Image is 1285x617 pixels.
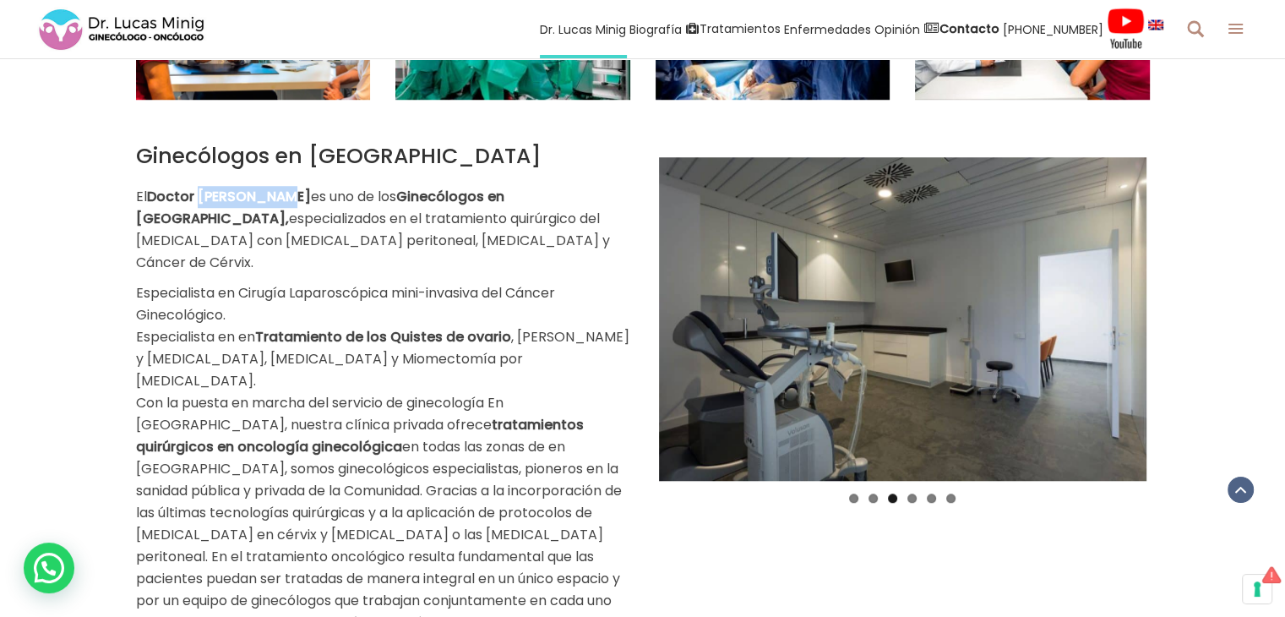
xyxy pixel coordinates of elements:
a: 4 [907,494,917,503]
strong: Doctor [PERSON_NAME] [147,187,311,206]
img: Dr Lucas Minig Ginecologo Coruña España [659,157,1146,482]
a: 5 [927,494,936,503]
span: Biografía [629,19,682,39]
a: 6 [946,494,956,503]
p: El es uno de los especializados en el tratamiento quirúrgico del [MEDICAL_DATA] con [MEDICAL_DATA... [136,186,630,274]
a: 1 [849,494,858,503]
strong: Ginecólogos en [GEOGRAPHIC_DATA], [136,187,504,228]
span: Enfermedades [784,19,871,39]
strong: tratamientos quirúrgicos en oncología ginecológica [136,415,584,456]
span: [PHONE_NUMBER] [1003,19,1103,39]
span: Opinión [874,19,920,39]
a: 3 [888,494,897,503]
span: Dr. Lucas Minig [540,19,626,39]
img: language english [1148,19,1163,30]
img: Videos Youtube Ginecología [1107,8,1145,50]
span: Tratamientos [700,19,781,39]
h2: Ginecólogos en [GEOGRAPHIC_DATA] [136,144,630,169]
a: 2 [868,494,878,503]
strong: Contacto [939,20,999,37]
strong: Tratamiento de los Quistes de ovario [255,327,511,347]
